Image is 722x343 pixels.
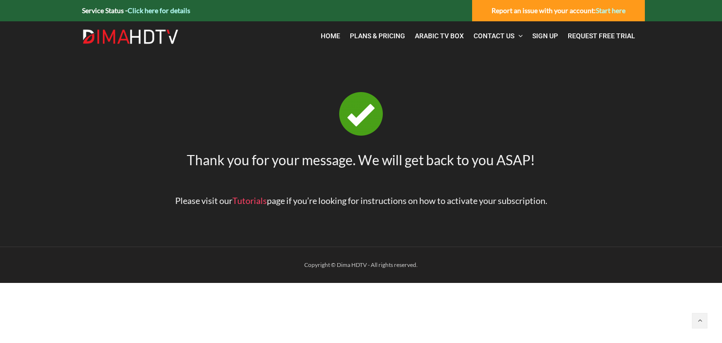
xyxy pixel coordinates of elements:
[596,6,625,15] a: Start here
[415,32,464,40] span: Arabic TV Box
[469,26,527,46] a: Contact Us
[77,259,645,271] div: Copyright © Dima HDTV - All rights reserved.
[563,26,640,46] a: Request Free Trial
[350,32,405,40] span: Plans & Pricing
[82,6,190,15] strong: Service Status -
[532,32,558,40] span: Sign Up
[345,26,410,46] a: Plans & Pricing
[410,26,469,46] a: Arabic TV Box
[128,6,190,15] a: Click here for details
[187,152,535,168] span: Thank you for your message. We will get back to you ASAP!
[339,92,383,136] img: tick
[175,195,547,206] span: Please visit our page if you’re looking for instructions on how to activate your subscription.
[474,32,514,40] span: Contact Us
[232,195,267,206] a: Tutorials
[692,313,707,328] a: Back to top
[321,32,340,40] span: Home
[527,26,563,46] a: Sign Up
[316,26,345,46] a: Home
[492,6,625,15] strong: Report an issue with your account:
[568,32,635,40] span: Request Free Trial
[82,29,179,45] img: Dima HDTV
